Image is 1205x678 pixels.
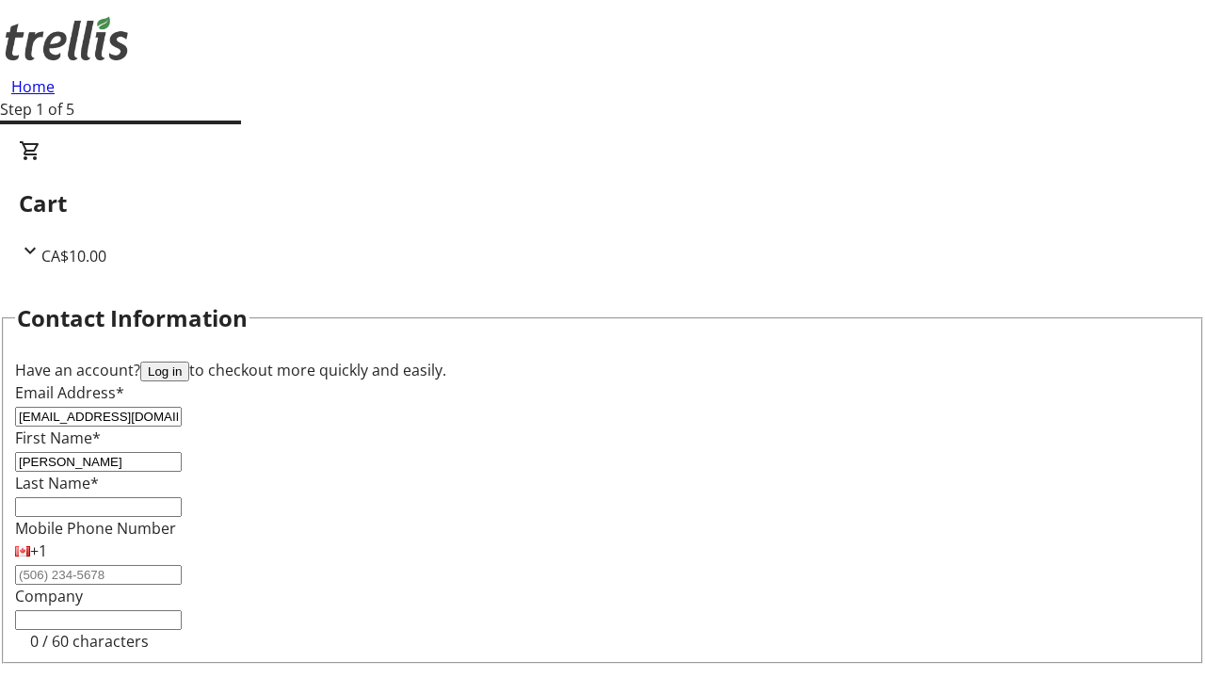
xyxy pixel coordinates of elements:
label: Email Address* [15,382,124,403]
div: Have an account? to checkout more quickly and easily. [15,359,1190,381]
span: CA$10.00 [41,246,106,266]
input: (506) 234-5678 [15,565,182,585]
label: Last Name* [15,473,99,493]
label: Mobile Phone Number [15,518,176,539]
label: Company [15,586,83,606]
div: CartCA$10.00 [19,139,1186,267]
h2: Contact Information [17,301,248,335]
h2: Cart [19,186,1186,220]
tr-character-limit: 0 / 60 characters [30,631,149,652]
button: Log in [140,362,189,381]
label: First Name* [15,428,101,448]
